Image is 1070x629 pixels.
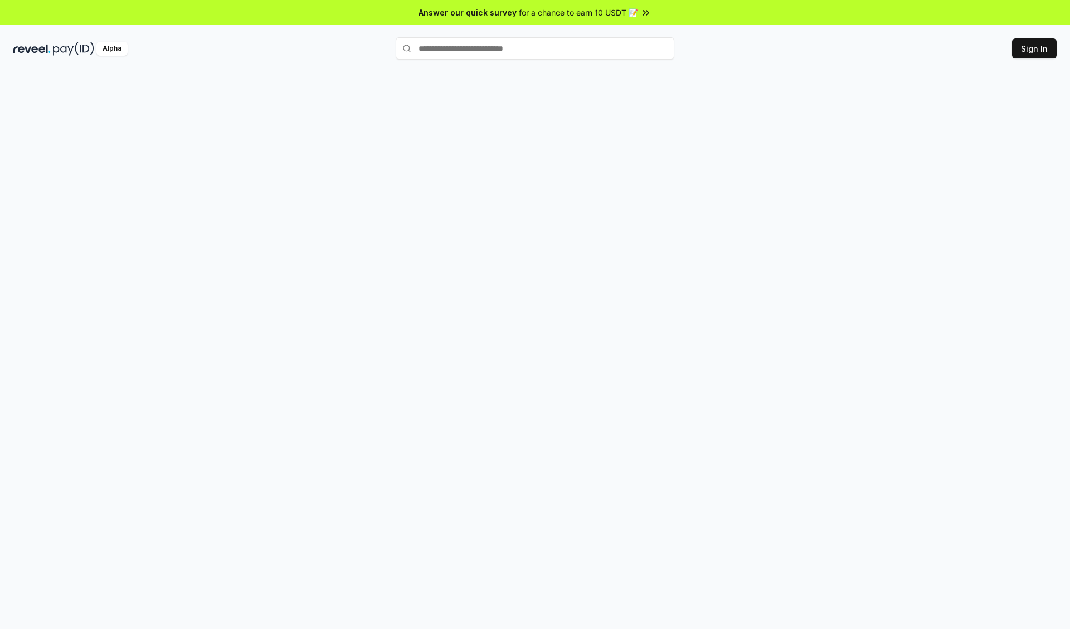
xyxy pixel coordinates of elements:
span: Answer our quick survey [419,7,517,18]
div: Alpha [96,42,128,56]
button: Sign In [1012,38,1057,58]
span: for a chance to earn 10 USDT 📝 [519,7,638,18]
img: pay_id [53,42,94,56]
img: reveel_dark [13,42,51,56]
